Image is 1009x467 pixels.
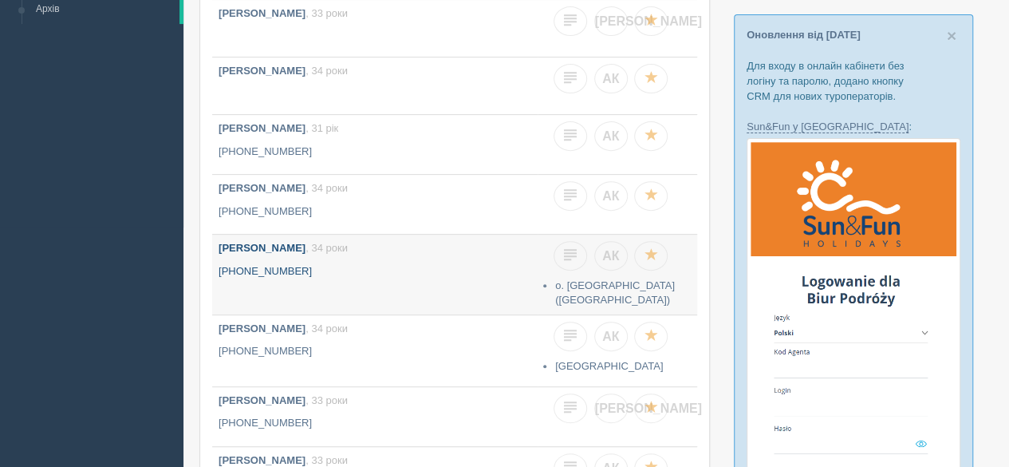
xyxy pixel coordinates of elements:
[595,14,702,28] span: [PERSON_NAME]
[305,182,348,194] span: , 34 роки
[219,204,531,220] p: [PHONE_NUMBER]
[219,416,531,431] p: [PHONE_NUMBER]
[219,394,305,406] b: [PERSON_NAME]
[219,122,305,134] b: [PERSON_NAME]
[594,322,628,351] a: АК
[219,264,531,279] p: [PHONE_NUMBER]
[305,454,348,466] span: , 33 роки
[595,402,702,415] span: [PERSON_NAME]
[305,122,338,134] span: , 31 рік
[212,57,538,114] a: [PERSON_NAME], 34 роки
[305,323,348,334] span: , 34 роки
[219,344,531,359] p: [PHONE_NUMBER]
[555,279,675,307] a: о. [GEOGRAPHIC_DATA] ([GEOGRAPHIC_DATA])
[219,182,305,194] b: [PERSON_NAME]
[594,394,628,423] a: [PERSON_NAME]
[219,323,305,334] b: [PERSON_NAME]
[602,249,619,263] span: АК
[947,27,956,44] button: Close
[219,7,305,19] b: [PERSON_NAME]
[747,29,861,41] a: Оновлення від [DATE]
[305,242,348,254] span: , 34 роки
[219,242,305,254] b: [PERSON_NAME]
[305,65,348,77] span: , 34 роки
[602,129,619,143] span: АК
[212,115,538,174] a: [PERSON_NAME], 31 рік [PHONE_NUMBER]
[594,6,628,36] a: [PERSON_NAME]
[594,64,628,93] a: АК
[747,119,960,134] p: :
[305,394,348,406] span: , 33 роки
[602,72,619,85] span: АК
[555,360,663,372] a: [GEOGRAPHIC_DATA]
[747,121,908,133] a: Sun&Fun у [GEOGRAPHIC_DATA]
[594,121,628,151] a: АК
[305,7,348,19] span: , 33 роки
[212,175,538,234] a: [PERSON_NAME], 34 роки [PHONE_NUMBER]
[219,65,305,77] b: [PERSON_NAME]
[212,387,538,446] a: [PERSON_NAME], 33 роки [PHONE_NUMBER]
[219,454,305,466] b: [PERSON_NAME]
[594,241,628,271] a: АК
[947,26,956,45] span: ×
[212,315,538,386] a: [PERSON_NAME], 34 роки [PHONE_NUMBER]
[602,330,619,343] span: АК
[602,189,619,203] span: АК
[594,181,628,211] a: АК
[747,58,960,104] p: Для входу в онлайн кабінети без логіну та паролю, додано кнопку CRM для нових туроператорів.
[212,235,538,306] a: [PERSON_NAME], 34 роки [PHONE_NUMBER]
[219,144,531,160] p: [PHONE_NUMBER]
